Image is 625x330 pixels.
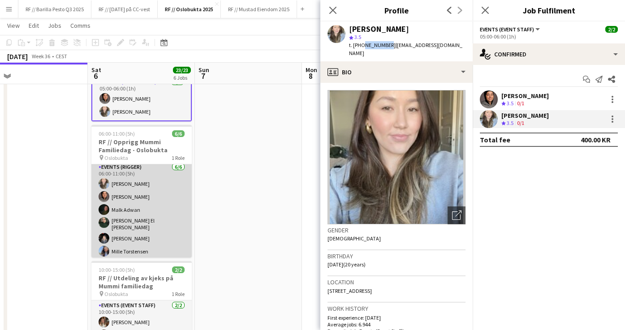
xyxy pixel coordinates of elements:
img: Crew avatar or photo [328,90,466,224]
span: 23/23 [173,67,191,73]
div: Open photos pop-in [448,206,466,224]
h3: Location [328,278,466,286]
span: 10:00-15:00 (5h) [99,266,135,273]
button: RF // Oslobukta 2025 [158,0,221,18]
span: | [EMAIL_ADDRESS][DOMAIN_NAME] [349,42,462,56]
span: 3.5 [507,120,513,126]
button: Events (Event Staff) [480,26,541,33]
span: 06:00-11:00 (5h) [99,130,135,137]
h3: RF // Utdeling av kjeks på Mummi familiedag [91,274,192,290]
span: Sun [198,66,209,74]
button: RF // [DATE] på CC-vest [91,0,158,18]
div: CEST [56,53,67,60]
div: 05:00-06:00 (1h) [480,33,618,40]
span: Week 36 [30,53,52,60]
span: 7 [197,71,209,81]
a: Jobs [44,20,65,31]
div: Bio [320,61,473,83]
span: 8 [304,71,317,81]
span: 3.5 [354,34,361,40]
span: 1 Role [172,291,185,297]
div: 400.00 KR [581,135,611,144]
span: Mon [306,66,317,74]
a: Comms [67,20,94,31]
h3: Profile [320,4,473,16]
span: Jobs [48,21,61,30]
span: View [7,21,20,30]
span: Comms [70,21,91,30]
p: Average jobs: 6.944 [328,321,466,328]
span: Edit [29,21,39,30]
span: [DEMOGRAPHIC_DATA] [328,235,381,242]
div: Confirmed [473,43,625,65]
span: [DATE] (20 years) [328,261,366,268]
span: t. [PHONE_NUMBER] [349,42,396,48]
span: [STREET_ADDRESS] [328,287,372,294]
a: Edit [25,20,43,31]
span: 1 Role [172,154,185,161]
span: 3.5 [507,100,513,107]
div: [PERSON_NAME] [501,111,549,120]
button: RF // Barilla Pesto Q3 2025 [18,0,91,18]
app-skills-label: 0/1 [517,120,524,126]
span: 6 [90,71,101,81]
app-job-card: 06:00-11:00 (5h)6/6RF // Opprigg Mummi Familiedag - Oslobukta Oslobukta1 RoleEvents (Rigger)6/606... [91,125,192,257]
span: Events (Event Staff) [480,26,534,33]
span: 6/6 [172,130,185,137]
div: Total fee [480,135,510,144]
button: RF // Mustad Eiendom 2025 [221,0,297,18]
div: [DATE] [7,52,28,61]
span: Oslobukta [104,291,128,297]
div: [PERSON_NAME] [349,25,409,33]
a: View [4,20,23,31]
app-card-role: Events (Event Staff)2/205:00-06:00 (1h)[PERSON_NAME][PERSON_NAME] [91,76,192,121]
span: Oslobukta [104,154,128,161]
div: 6 Jobs [173,74,190,81]
span: 2/2 [605,26,618,33]
div: [PERSON_NAME] [501,92,549,100]
h3: RF // Opprigg Mummi Familiedag - Oslobukta [91,138,192,154]
h3: Gender [328,226,466,234]
h3: Work history [328,304,466,313]
p: First experience: [DATE] [328,314,466,321]
h3: Job Fulfilment [473,4,625,16]
h3: Birthday [328,252,466,260]
span: 2/2 [172,266,185,273]
app-skills-label: 0/1 [517,100,524,107]
app-card-role: Events (Rigger)6/606:00-11:00 (5h)[PERSON_NAME][PERSON_NAME]Malk Adwan[PERSON_NAME] El [PERSON_NA... [91,162,192,260]
span: Sat [91,66,101,74]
